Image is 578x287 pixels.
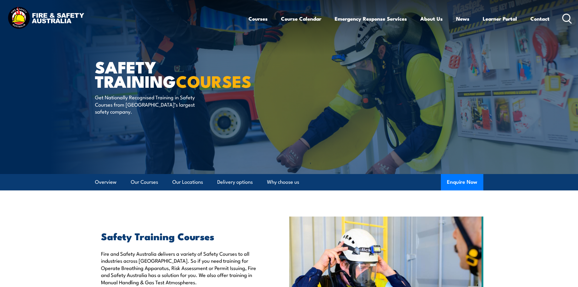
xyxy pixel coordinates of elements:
[176,68,252,93] strong: COURSES
[456,11,469,27] a: News
[95,60,245,88] h1: Safety Training
[101,232,261,240] h2: Safety Training Courses
[441,174,483,190] button: Enquire Now
[95,94,206,115] p: Get Nationally Recognised Training in Safety Courses from [GEOGRAPHIC_DATA]’s largest safety comp...
[101,250,261,285] p: Fire and Safety Australia delivers a variety of Safety Courses to all industries across [GEOGRAPH...
[483,11,517,27] a: Learner Portal
[335,11,407,27] a: Emergency Response Services
[530,11,549,27] a: Contact
[131,174,158,190] a: Our Courses
[267,174,299,190] a: Why choose us
[217,174,253,190] a: Delivery options
[172,174,203,190] a: Our Locations
[420,11,443,27] a: About Us
[95,174,117,190] a: Overview
[248,11,268,27] a: Courses
[281,11,321,27] a: Course Calendar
